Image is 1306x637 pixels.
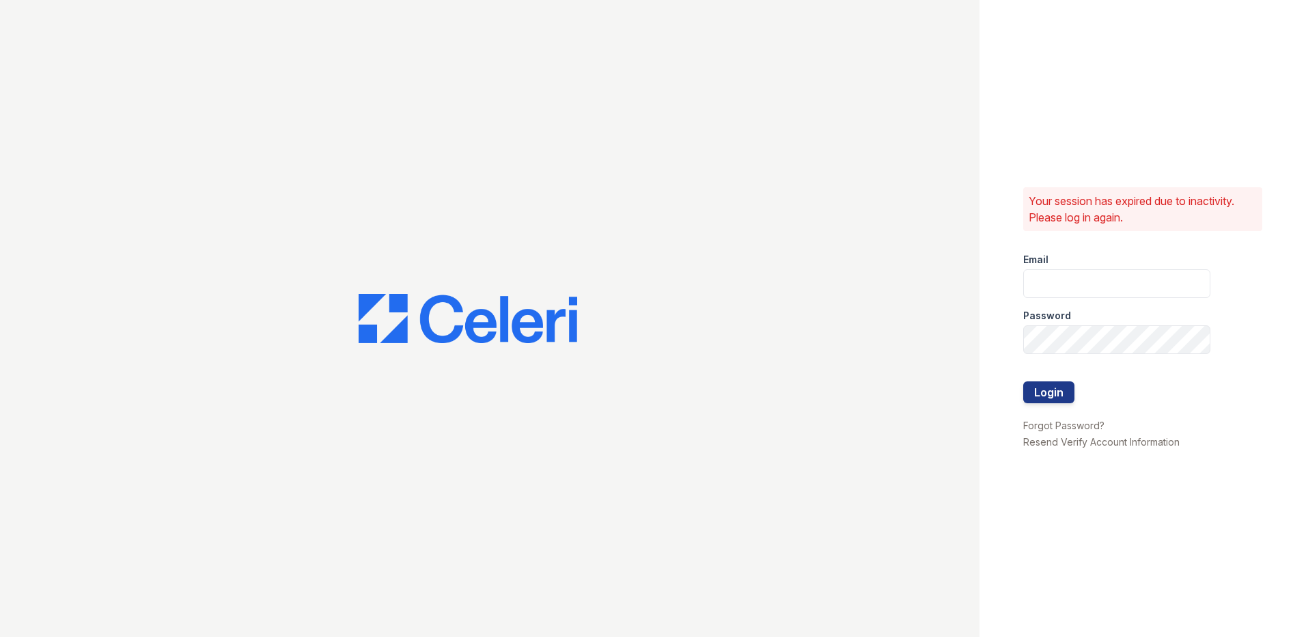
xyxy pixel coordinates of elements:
[1023,253,1048,267] label: Email
[1023,381,1074,403] button: Login
[1029,193,1257,226] p: Your session has expired due to inactivity. Please log in again.
[1023,436,1180,448] a: Resend Verify Account Information
[359,294,577,343] img: CE_Logo_Blue-a8612792a0a2168367f1c8372b55b34899dd931a85d93a1a3d3e32e68fde9ad4.png
[1023,420,1104,431] a: Forgot Password?
[1023,309,1071,323] label: Password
